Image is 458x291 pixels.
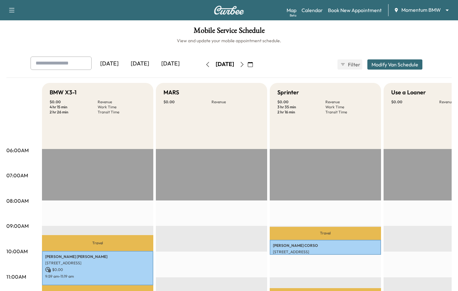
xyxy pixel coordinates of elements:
[163,99,212,105] p: $ 0.00
[328,6,382,14] a: Book New Appointment
[277,110,325,115] p: 2 hr 16 min
[287,6,296,14] a: MapBeta
[94,57,125,71] div: [DATE]
[212,99,260,105] p: Revenue
[391,88,426,97] h5: Use a Loaner
[6,222,29,230] p: 09:00AM
[290,13,296,18] div: Beta
[45,267,150,273] p: $ 0.00
[6,273,26,281] p: 11:00AM
[42,235,153,251] p: Travel
[391,99,439,105] p: $ 0.00
[163,88,179,97] h5: MARS
[50,105,98,110] p: 4 hr 15 min
[6,146,29,154] p: 06:00AM
[6,172,28,179] p: 07:00AM
[277,88,299,97] h5: Sprinter
[155,57,186,71] div: [DATE]
[50,88,77,97] h5: BMW X3-1
[98,99,146,105] p: Revenue
[337,59,362,70] button: Filter
[302,6,323,14] a: Calendar
[6,37,452,44] h6: View and update your mobile appointment schedule.
[98,105,146,110] p: Work Time
[6,247,28,255] p: 10:00AM
[401,6,441,14] span: Momentum BMW
[50,110,98,115] p: 2 hr 26 min
[270,227,381,240] p: Travel
[216,60,234,68] div: [DATE]
[6,27,452,37] h1: Mobile Service Schedule
[325,99,373,105] p: Revenue
[98,110,146,115] p: Transit Time
[50,99,98,105] p: $ 0.00
[277,99,325,105] p: $ 0.00
[45,274,150,279] p: 9:59 am - 11:19 am
[277,105,325,110] p: 3 hr 35 min
[45,254,150,259] p: [PERSON_NAME] [PERSON_NAME]
[125,57,155,71] div: [DATE]
[6,197,29,205] p: 08:00AM
[214,6,244,15] img: Curbee Logo
[367,59,422,70] button: Modify Van Schedule
[45,261,150,266] p: [STREET_ADDRESS]
[325,105,373,110] p: Work Time
[273,249,378,254] p: [STREET_ADDRESS]
[348,61,359,68] span: Filter
[273,243,378,248] p: [PERSON_NAME] CORSO
[325,110,373,115] p: Transit Time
